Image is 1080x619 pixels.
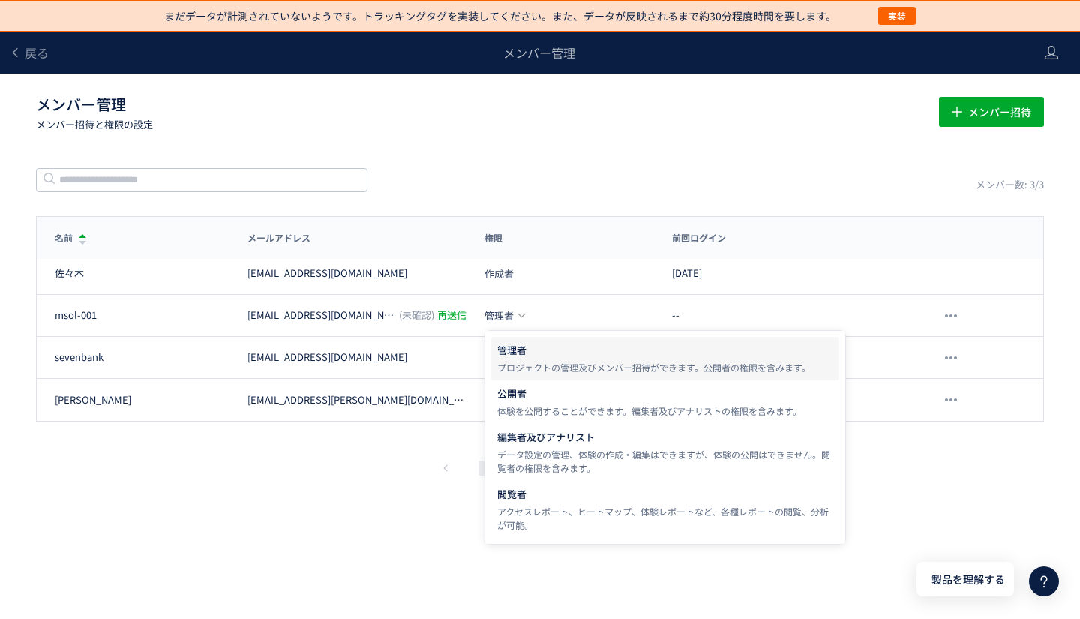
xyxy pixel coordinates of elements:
h1: メンバー管理 [36,94,921,131]
div: 管理者 [497,343,833,358]
div: アクセスレポート、ヒートマップ、体験レポートなど、各種レポートの閲覧、分析が可能。 [497,505,833,532]
div: [EMAIL_ADDRESS][PERSON_NAME][DOMAIN_NAME] [247,393,464,407]
div: メンバー数: 3/3 [976,178,1044,192]
div: [PERSON_NAME] [55,393,131,407]
p: メンバー招待と権限の設定 [36,117,921,131]
span: 名前 [55,231,73,244]
div: msol-001 [55,308,97,323]
p: まだデータが計測されていないようです。トラッキングタグを実装してください。また、データが反映されるまで約30分程度時間を要します。 [164,8,836,23]
span: 製品を理解する [931,572,1005,587]
div: 編集者及びアナリスト [497,430,833,445]
li: 1 [478,461,493,476]
div: メンバー管理 [49,32,1029,74]
div: データ設定の管理、体験の作成・編集はできますが、体験の公開はできません。閲覧者の権限を含みます。 [497,448,833,475]
div: 閲覧者 [497,487,833,502]
button: メンバー招待 [939,97,1044,127]
div: 佐々木 [55,266,84,281]
div: 管理者 [484,308,526,323]
div: [EMAIL_ADDRESS][DOMAIN_NAME] [247,266,407,281]
div: 公開者 [497,386,833,401]
div: プロジェクトの管理及びメンバー招待ができます。公開者の権限を含みます。 [497,361,833,374]
div: 体験を公開することができます。編集者及びアナリストの権限を含みます。 [497,404,833,418]
div: pagination [36,459,1044,477]
div: [DATE] [654,266,883,281]
button: 実装 [878,7,916,25]
span: メールアドレス [247,231,310,244]
div: 再送信 [437,308,466,323]
span: 戻る [25,44,49,62]
span: メンバー招待 [968,97,1031,127]
span: 権限 [484,231,502,244]
div: -- [654,308,883,323]
span: 管理者 [484,311,514,320]
span: 実装 [888,7,906,25]
span: 作成者 [484,269,514,278]
div: sevenbank [55,350,103,365]
div: [EMAIL_ADDRESS][DOMAIN_NAME] [247,308,397,323]
div: (未確認) [399,308,434,323]
span: 前回ログイン [672,231,726,244]
div: [EMAIL_ADDRESS][DOMAIN_NAME] [247,350,407,365]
